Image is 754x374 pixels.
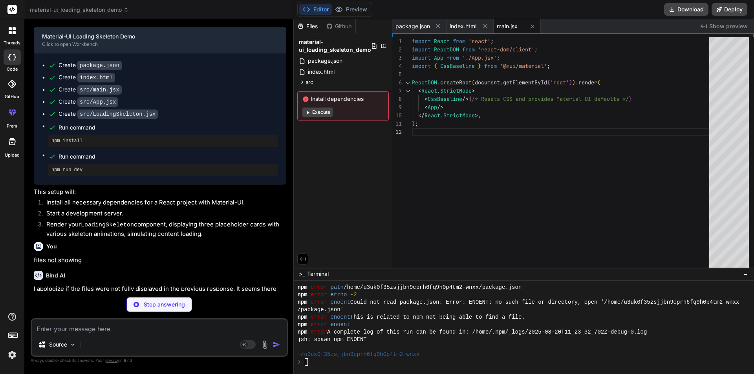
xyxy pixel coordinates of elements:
[30,6,129,14] span: material-ui_loading_skeleton_demo
[484,62,497,69] span: from
[323,22,355,30] div: Github
[297,306,344,314] span: /package.json'
[330,321,350,328] span: enoent
[434,54,443,61] span: App
[415,120,418,127] span: ;
[392,46,402,54] div: 2
[297,358,301,366] span: ❯
[395,22,430,30] span: package.json
[712,3,747,16] button: Deploy
[311,299,327,306] span: error
[297,299,307,306] span: npm
[77,73,115,82] code: index.html
[260,340,269,349] img: attachment
[472,95,629,102] span: /* Resets CSS and provides Material-UI defaults */
[311,328,327,336] span: error
[412,120,415,127] span: )
[392,111,402,120] div: 10
[70,341,76,348] img: Pick Models
[462,54,497,61] span: './App.jsx'
[59,110,158,118] div: Create
[425,95,428,102] span: <
[297,351,419,358] span: ~/u3uk0f35zsjjbn9cprh6fq9h0p4tm2-wnxx
[462,46,475,53] span: from
[306,78,313,86] span: src
[299,38,371,54] span: material-ui_loading_skeleton_demo
[434,46,459,53] span: ReactDOM
[34,188,286,197] p: This setup will:
[307,270,329,278] span: Terminal
[434,62,437,69] span: {
[392,37,402,46] div: 1
[40,198,286,209] li: Install all necessary dependencies for a React project with Material-UI.
[550,79,569,86] span: 'root'
[344,284,522,291] span: /home/u3uk0f35zsjjbn9cprh6fq9h0p4tm2-wnxx/package.json
[297,284,307,291] span: npm
[629,95,632,102] span: }
[42,33,265,40] div: Material-UI Loading Skeleton Demo
[428,104,437,111] span: App
[412,46,431,53] span: import
[7,66,18,73] label: code
[437,104,443,111] span: />
[469,38,490,45] span: 'react'
[46,243,57,250] h6: You
[330,299,350,306] span: enoent
[440,79,472,86] span: createRoot
[664,3,708,16] button: Download
[330,284,344,291] span: path
[5,152,20,159] label: Upload
[742,268,749,280] button: −
[77,109,158,119] code: src/LoadingSkeleton.jsx
[578,79,597,86] span: render
[392,70,402,78] div: 5
[475,112,481,119] span: >,
[297,291,307,299] span: npm
[392,103,402,111] div: 9
[472,87,475,94] span: >
[40,209,286,220] li: Start a development server.
[59,73,115,82] div: Create
[437,79,440,86] span: .
[59,124,278,131] span: Run command
[297,314,307,321] span: npm
[497,22,518,30] span: main.jsx
[447,54,459,61] span: from
[437,87,440,94] span: .
[299,4,332,15] button: Editor
[302,108,333,117] button: Execute
[443,112,475,119] span: StrictMode
[59,61,122,69] div: Create
[350,299,739,306] span: Could not read package.json: Error: ENOENT: no such file or directory, open '/home/u3uk0f35zsjjbn...
[421,87,437,94] span: React
[503,79,547,86] span: getElementById
[77,97,118,107] code: src/App.jsx
[412,62,431,69] span: import
[59,86,122,94] div: Create
[709,22,748,30] span: Show preview
[327,328,647,336] span: A complete log of this run can be found in: /home/.npm/_logs/2025-08-20T11_23_32_702Z-debug-0.log
[77,61,122,70] code: package.json
[392,54,402,62] div: 3
[273,341,280,348] img: icon
[59,153,278,161] span: Run command
[34,27,273,53] button: Material-UI Loading Skeleton DemoClick to open Workbench
[4,40,20,46] label: threads
[453,38,465,45] span: from
[299,270,305,278] span: >_
[40,220,286,239] li: Render your component, displaying three placeholder cards with various skeleton animations, simul...
[547,62,550,69] span: ;
[425,104,428,111] span: <
[34,256,286,265] p: files not showing
[497,54,500,61] span: ;
[392,120,402,128] div: 11
[478,62,481,69] span: }
[350,314,525,321] span: This is related to npm not being able to find a file.
[392,78,402,87] div: 6
[412,38,431,45] span: import
[311,314,327,321] span: error
[297,336,366,343] span: jsh: spawn npm ENOENT
[311,321,327,328] span: error
[534,46,538,53] span: ;
[42,41,265,47] div: Click to open Workbench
